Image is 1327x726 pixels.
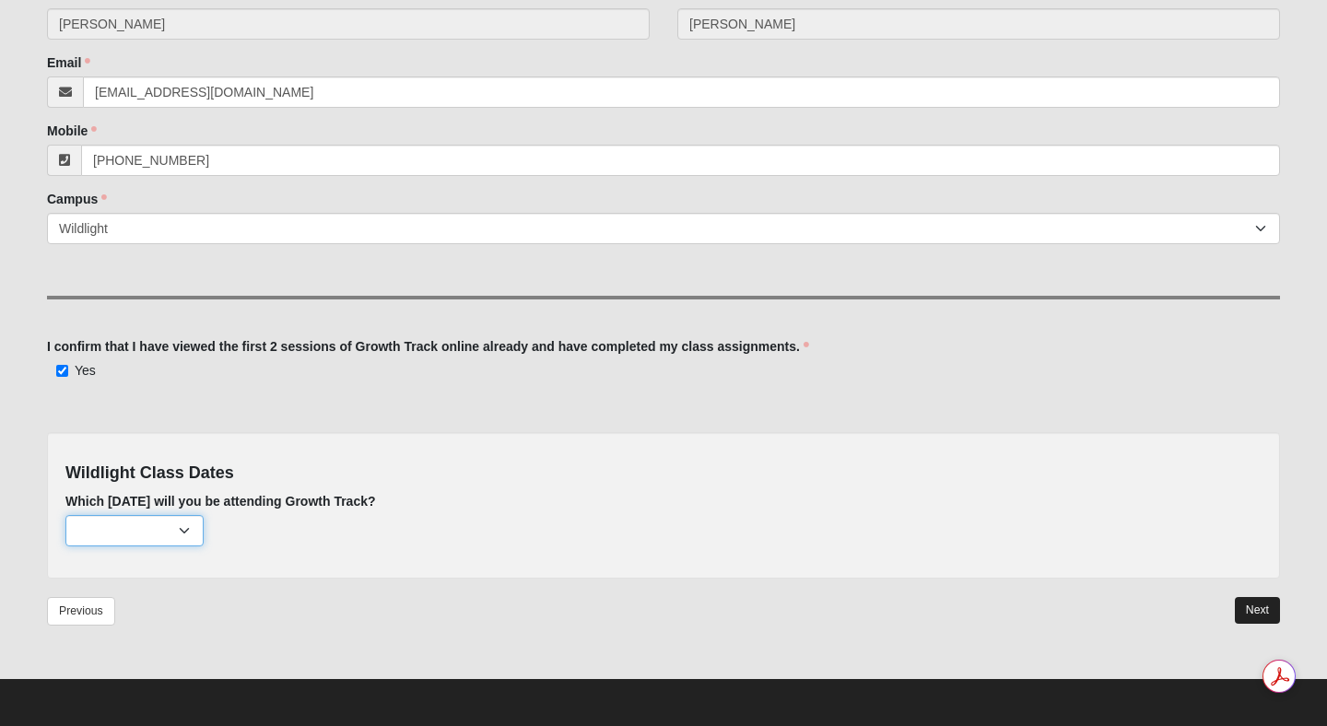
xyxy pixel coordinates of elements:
[75,363,96,378] span: Yes
[47,337,809,356] label: I confirm that I have viewed the first 2 sessions of Growth Track online already and have complet...
[65,492,376,510] label: Which [DATE] will you be attending Growth Track?
[47,122,97,140] label: Mobile
[1235,597,1280,624] a: Next
[47,597,115,626] a: Previous
[47,53,90,72] label: Email
[56,365,68,377] input: Yes
[47,190,107,208] label: Campus
[65,463,1262,484] h4: Wildlight Class Dates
